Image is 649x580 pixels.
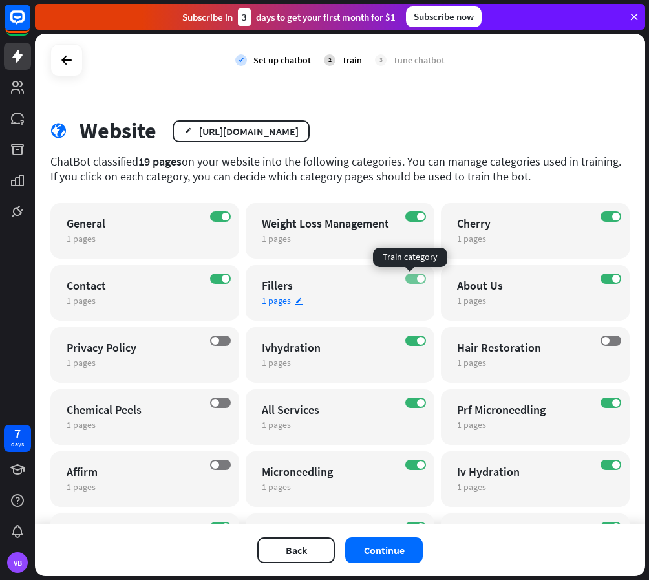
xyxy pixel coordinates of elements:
[67,481,96,493] span: 1 pages
[324,54,335,66] div: 2
[50,124,67,139] i: globe
[393,54,445,66] div: Tune chatbot
[262,295,291,306] span: 1 pages
[235,54,247,66] i: check
[375,54,387,66] div: 3
[67,402,200,417] div: Chemical Peels
[253,54,311,66] div: Set up chatbot
[262,216,396,231] div: Weight Loss Management
[457,464,591,479] div: Iv Hydration
[457,216,591,231] div: Cherry
[67,357,96,369] span: 1 pages
[7,552,28,573] div: VB
[457,340,591,355] div: Hair Restoration
[262,340,396,355] div: Ivhydration
[457,233,486,244] span: 1 pages
[294,297,303,305] i: edit
[457,278,591,293] div: About Us
[262,357,291,369] span: 1 pages
[262,278,396,293] div: Fillers
[138,154,182,169] span: 19 pages
[67,419,96,431] span: 1 pages
[457,419,486,431] span: 1 pages
[457,357,486,369] span: 1 pages
[199,125,299,138] div: [URL][DOMAIN_NAME]
[182,8,396,26] div: Subscribe in days to get your first month for $1
[257,537,335,563] button: Back
[4,425,31,452] a: 7 days
[262,481,291,493] span: 1 pages
[457,295,486,306] span: 1 pages
[10,5,49,44] button: Open LiveChat chat widget
[67,295,96,306] span: 1 pages
[342,54,362,66] div: Train
[67,278,200,293] div: Contact
[262,233,291,244] span: 1 pages
[238,8,251,26] div: 3
[262,464,396,479] div: Microneedling
[457,481,486,493] span: 1 pages
[11,440,24,449] div: days
[184,127,193,135] i: edit
[80,118,156,144] div: Website
[262,419,291,431] span: 1 pages
[67,340,200,355] div: Privacy Policy
[406,6,482,27] div: Subscribe now
[262,402,396,417] div: All Services
[67,216,200,231] div: General
[50,154,630,184] div: ChatBot classified on your website into the following categories. You can manage categories used ...
[14,428,21,440] div: 7
[457,402,591,417] div: Prf Microneedling
[345,537,423,563] button: Continue
[67,464,200,479] div: Affirm
[67,233,96,244] span: 1 pages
